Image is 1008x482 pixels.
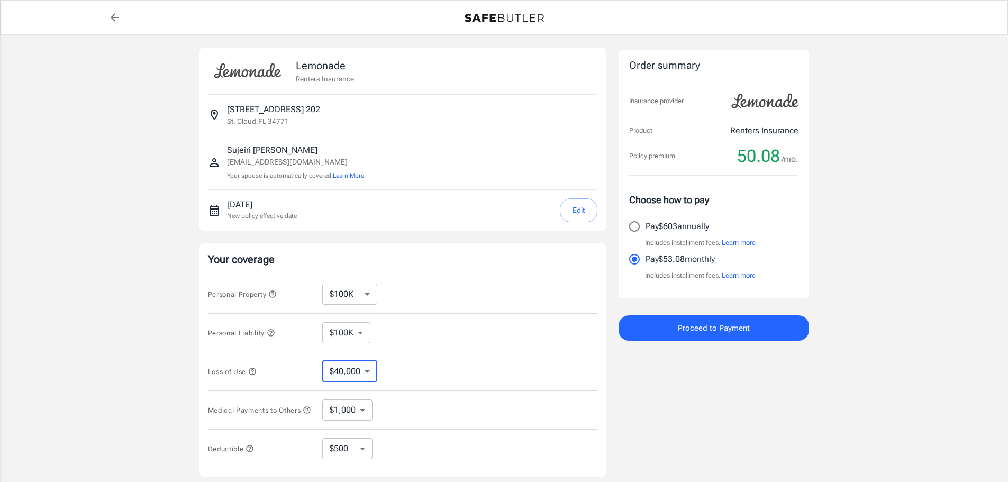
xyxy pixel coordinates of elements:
[227,116,289,126] p: St. Cloud , FL 34771
[227,211,297,221] p: New policy effective date
[208,329,275,337] span: Personal Liability
[725,86,805,116] img: Lemonade
[227,157,364,168] p: [EMAIL_ADDRESS][DOMAIN_NAME]
[208,108,221,121] svg: Insured address
[333,171,364,180] button: Learn More
[296,58,354,74] p: Lemonade
[104,7,125,28] a: back to quotes
[737,145,780,167] span: 50.08
[629,58,798,74] div: Order summary
[629,151,675,161] p: Policy premium
[645,270,756,281] p: Includes installment fees.
[560,198,597,222] button: Edit
[227,144,364,157] p: Sujeiri [PERSON_NAME]
[722,270,756,281] button: Learn more
[629,193,798,207] p: Choose how to pay
[227,198,297,211] p: [DATE]
[208,365,257,378] button: Loss of Use
[208,326,275,339] button: Personal Liability
[208,368,257,376] span: Loss of Use
[208,56,287,86] img: Lemonade
[227,171,364,181] p: Your spouse is automatically covered.
[782,152,798,167] span: /mo.
[629,125,652,136] p: Product
[629,96,684,106] p: Insurance provider
[645,238,756,248] p: Includes installment fees.
[619,315,809,341] button: Proceed to Payment
[730,124,798,137] p: Renters Insurance
[646,253,715,266] p: Pay $53.08 monthly
[646,220,709,233] p: Pay $603 annually
[722,238,756,248] button: Learn more
[678,321,750,335] span: Proceed to Payment
[208,156,221,169] svg: Insured person
[227,103,320,116] p: [STREET_ADDRESS] 202
[208,442,255,455] button: Deductible
[208,204,221,217] svg: New policy start date
[208,406,312,414] span: Medical Payments to Others
[208,288,277,301] button: Personal Property
[296,74,354,84] p: Renters Insurance
[208,445,255,453] span: Deductible
[465,14,544,22] img: Back to quotes
[208,404,312,416] button: Medical Payments to Others
[208,252,597,267] p: Your coverage
[208,290,277,298] span: Personal Property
